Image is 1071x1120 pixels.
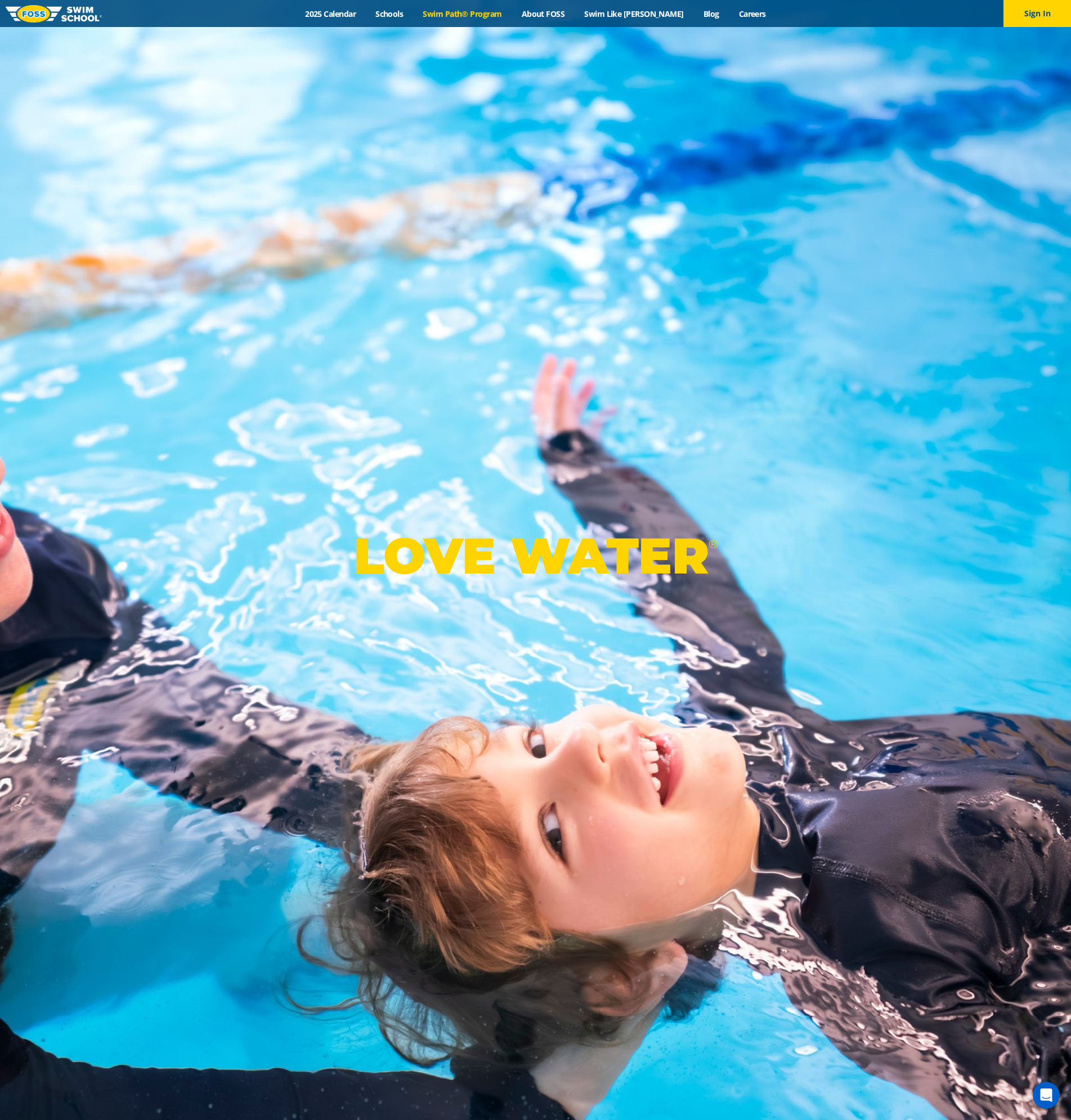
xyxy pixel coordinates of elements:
[729,8,776,19] a: Careers
[1033,1082,1060,1109] iframe: Intercom live chat
[693,8,729,19] a: Blog
[709,537,718,551] sup: ®
[353,526,718,586] p: LOVE WATER
[413,8,512,19] a: Swim Path® Program
[575,8,694,19] a: Swim Like [PERSON_NAME]
[512,8,575,19] a: About FOSS
[295,8,366,19] a: 2025 Calendar
[6,5,102,23] img: FOSS Swim School Logo
[366,8,413,19] a: Schools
